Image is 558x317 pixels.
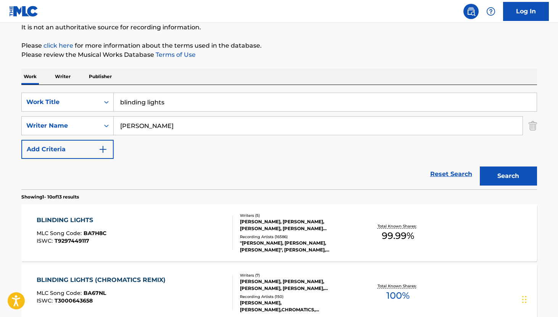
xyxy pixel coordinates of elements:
[480,167,537,186] button: Search
[21,93,537,189] form: Search Form
[21,69,39,85] p: Work
[483,4,499,19] div: Help
[486,7,495,16] img: help
[378,283,418,289] p: Total Known Shares:
[386,289,410,303] span: 100 %
[37,297,55,304] span: ISWC :
[98,145,108,154] img: 9d2ae6d4665cec9f34b9.svg
[84,290,106,296] span: BA67NL
[21,204,537,261] a: BLINDING LIGHTSMLC Song Code:BA7H8CISWC:T9297449117Writers (5)[PERSON_NAME], [PERSON_NAME], [PERS...
[21,194,79,200] p: Showing 1 - 10 of 13 results
[463,4,479,19] a: Public Search
[529,116,537,135] img: Delete Criterion
[522,288,527,311] div: Drag
[43,42,73,49] a: click here
[21,23,537,32] p: It is not an authoritative source for recording information.
[520,280,558,317] iframe: Chat Widget
[240,240,355,253] div: "[PERSON_NAME], [PERSON_NAME], [PERSON_NAME]", [PERSON_NAME], [PERSON_NAME], [PERSON_NAME], [PERS...
[240,299,355,313] div: [PERSON_NAME], [PERSON_NAME],CHROMATICS,[PERSON_NAME], [PERSON_NAME], CHROMATICS, [PERSON_NAME], ...
[503,2,549,21] a: Log In
[37,290,84,296] span: MLC Song Code :
[84,230,106,237] span: BA7H8C
[240,294,355,299] div: Recording Artists ( 150 )
[21,41,537,50] p: Please for more information about the terms used in the database.
[55,237,89,244] span: T9297449117
[240,278,355,292] div: [PERSON_NAME], [PERSON_NAME], [PERSON_NAME], [PERSON_NAME], [PERSON_NAME], [PERSON_NAME], [PERSON...
[37,237,55,244] span: ISWC :
[55,297,93,304] span: T3000643658
[466,7,476,16] img: search
[426,166,476,183] a: Reset Search
[53,69,73,85] p: Writer
[26,121,95,130] div: Writer Name
[9,6,39,17] img: MLC Logo
[240,234,355,240] div: Recording Artists ( 16586 )
[240,213,355,218] div: Writers ( 5 )
[87,69,114,85] p: Publisher
[21,50,537,59] p: Please review the Musical Works Database
[37,275,169,285] div: BLINDING LIGHTS (CHROMATICS REMIX)
[21,140,114,159] button: Add Criteria
[37,216,106,225] div: BLINDING LIGHTS
[154,51,196,58] a: Terms of Use
[26,98,95,107] div: Work Title
[382,229,414,243] span: 99.99 %
[37,230,84,237] span: MLC Song Code :
[240,272,355,278] div: Writers ( 7 )
[378,223,418,229] p: Total Known Shares:
[240,218,355,232] div: [PERSON_NAME], [PERSON_NAME], [PERSON_NAME], [PERSON_NAME] [PERSON_NAME] [PERSON_NAME]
